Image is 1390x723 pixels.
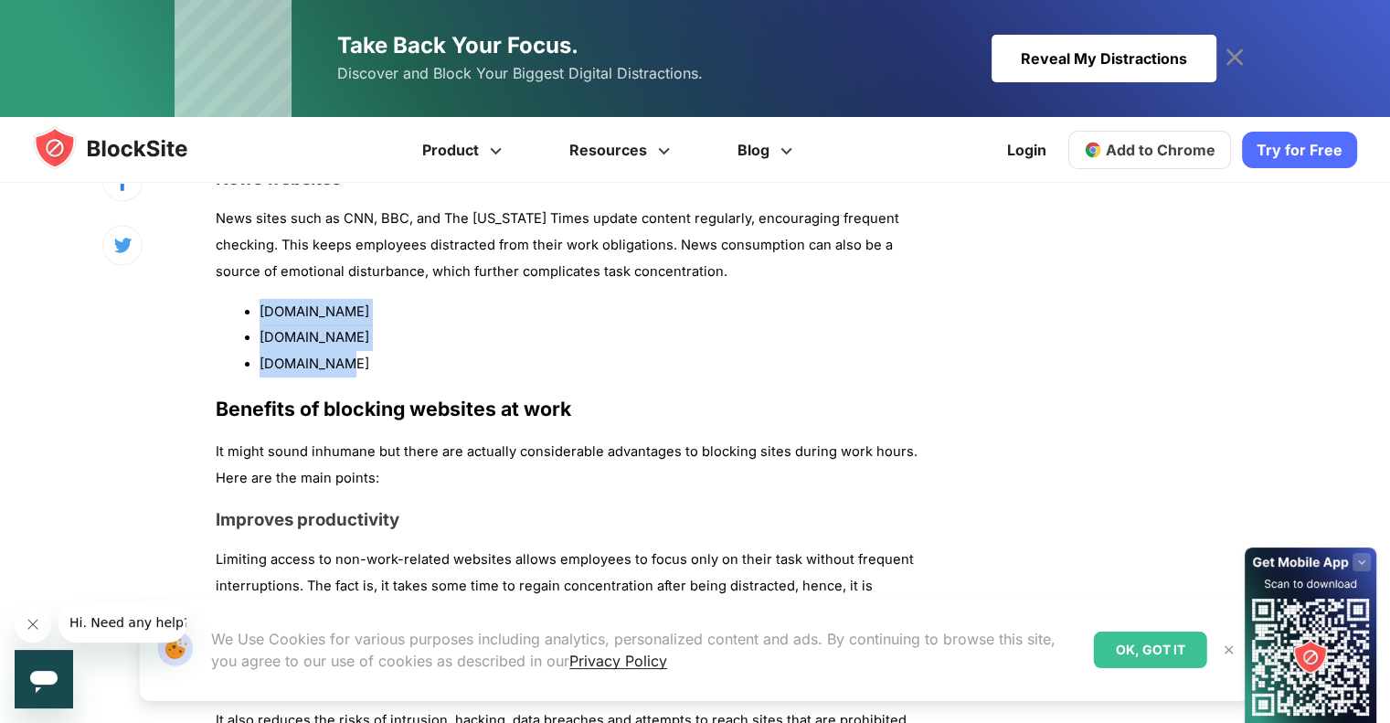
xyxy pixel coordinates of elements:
[992,35,1216,82] div: Reveal My Distractions
[15,606,51,643] iframe: Close message
[216,206,918,284] p: News sites such as CNN, BBC, and The [US_STATE] Times update content regularly, encouraging frequ...
[996,128,1057,172] a: Login
[216,547,918,652] p: Limiting access to non-work-related websites allows employees to focus only on their task without...
[538,117,706,183] a: Resources
[1094,632,1207,668] div: OK, GOT IT
[569,652,667,670] a: Privacy Policy
[58,602,186,643] iframe: Message from company
[1222,643,1236,657] img: Close
[260,299,918,325] li: [DOMAIN_NAME]
[1068,131,1231,169] a: Add to Chrome
[33,126,223,170] img: blocksite-icon.5d769676.svg
[15,650,73,708] iframe: Button to launch messaging window
[216,439,918,492] p: It might sound inhumane but there are actually considerable advantages to blocking sites during w...
[1084,141,1102,159] img: chrome-icon.svg
[11,13,132,27] span: Hi. Need any help?
[337,60,703,87] span: Discover and Block Your Biggest Digital Distractions.
[260,351,918,377] li: [DOMAIN_NAME]
[337,32,578,58] span: Take Back Your Focus.
[391,117,538,183] a: Product
[1217,638,1241,662] button: Close
[211,628,1079,672] p: We Use Cookies for various purposes including analytics, personalized content and ads. By continu...
[216,394,918,423] h2: Benefits of blocking websites at work
[1242,132,1357,168] a: Try for Free
[216,509,918,530] h3: Improves productivity
[706,117,829,183] a: Blog
[1106,141,1215,159] span: Add to Chrome
[260,324,918,351] li: [DOMAIN_NAME]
